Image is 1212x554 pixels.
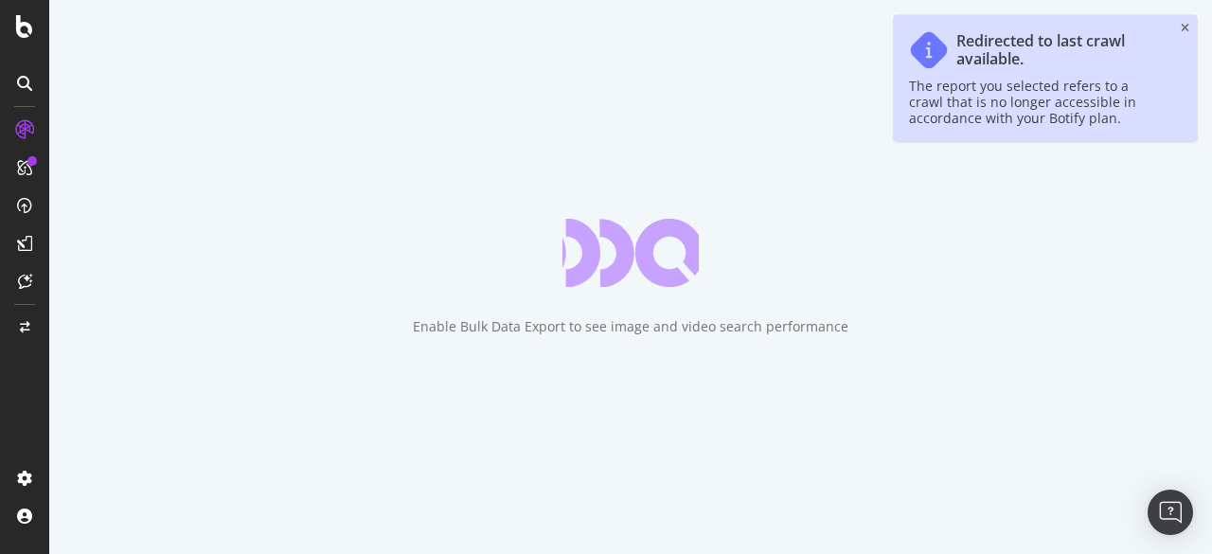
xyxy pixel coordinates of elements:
[1181,23,1189,34] div: close toast
[562,219,699,287] div: animation
[413,317,848,336] div: Enable Bulk Data Export to see image and video search performance
[956,32,1163,68] div: Redirected to last crawl available.
[1148,490,1193,535] div: Open Intercom Messenger
[909,78,1163,126] div: The report you selected refers to a crawl that is no longer accessible in accordance with your Bo...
